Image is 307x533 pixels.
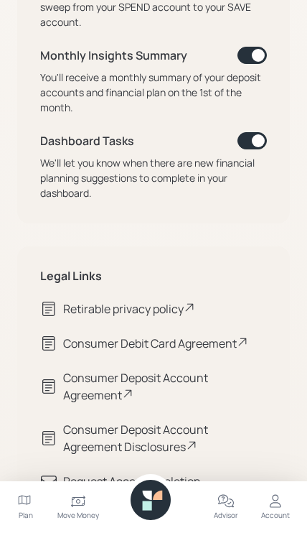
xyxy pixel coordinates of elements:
[63,300,195,318] div: Retirable privacy policy
[40,70,267,115] div: You'll receive a monthly summary of your deposit accounts and financial plan on the 1st of the mo...
[63,335,248,352] div: Consumer Debit Card Agreement
[40,47,187,64] div: Monthly Insights Summary
[63,369,267,404] div: Consumer Deposit Account Agreement
[63,421,267,455] div: Consumer Deposit Account Agreement Disclosures
[40,155,267,200] div: We'll let you know when there are new financial planning suggestions to complete in your dashboard.
[261,511,290,522] div: Account
[63,473,201,490] div: Request Account Deletion
[40,132,134,149] div: Dashboard Tasks
[40,269,267,283] h5: Legal Links
[19,511,33,522] div: Plan
[57,511,99,522] div: Move Money
[214,511,238,522] div: Advisor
